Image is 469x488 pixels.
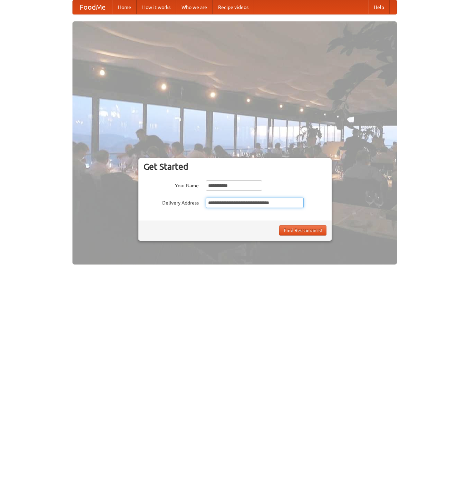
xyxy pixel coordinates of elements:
h3: Get Started [144,161,326,172]
a: How it works [137,0,176,14]
a: FoodMe [73,0,113,14]
button: Find Restaurants! [279,225,326,236]
label: Delivery Address [144,198,199,206]
label: Your Name [144,180,199,189]
a: Help [368,0,390,14]
a: Who we are [176,0,213,14]
a: Home [113,0,137,14]
a: Recipe videos [213,0,254,14]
